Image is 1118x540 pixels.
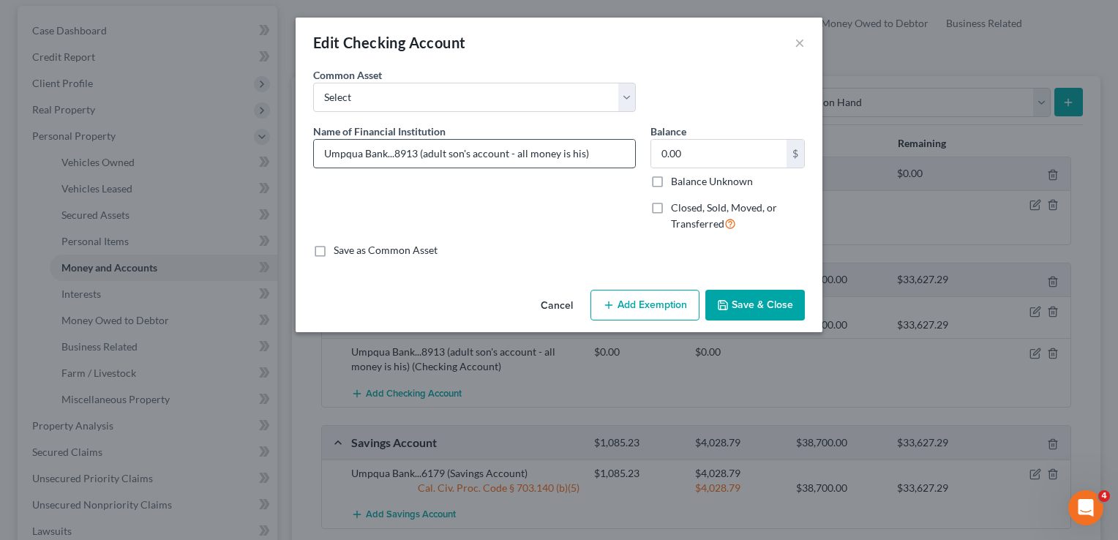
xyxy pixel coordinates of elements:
[1068,490,1103,525] iframe: Intercom live chat
[313,125,446,138] span: Name of Financial Institution
[334,243,438,258] label: Save as Common Asset
[1098,490,1110,502] span: 4
[795,34,805,51] button: ×
[705,290,805,320] button: Save & Close
[651,140,787,168] input: 0.00
[671,174,753,189] label: Balance Unknown
[671,201,777,230] span: Closed, Sold, Moved, or Transferred
[313,32,465,53] div: Edit Checking Account
[529,291,585,320] button: Cancel
[590,290,699,320] button: Add Exemption
[787,140,804,168] div: $
[313,67,382,83] label: Common Asset
[650,124,686,139] label: Balance
[314,140,635,168] input: Enter name...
